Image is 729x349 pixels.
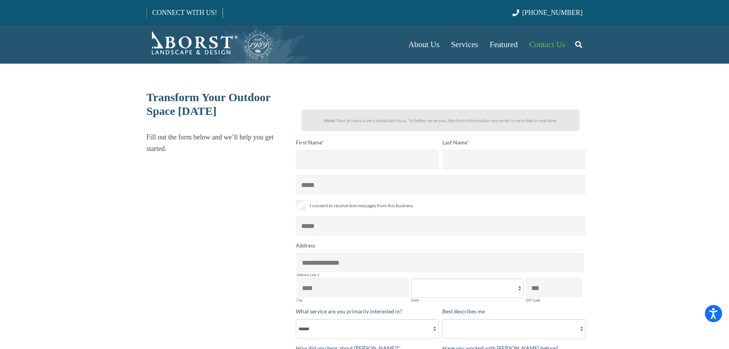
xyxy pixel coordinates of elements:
[310,201,414,210] span: I consent to receive text messages from this business.
[296,242,315,249] span: Address
[296,308,402,315] span: What service are you primarily interested in?
[442,319,585,338] select: Best describes me
[296,150,439,169] input: First Name*
[512,9,582,16] a: [PHONE_NUMBER]
[442,139,467,146] span: Last Name
[524,25,571,64] a: Contact Us
[403,25,445,64] a: About Us
[147,91,271,117] span: Transform Your Outdoor Space [DATE]
[451,40,478,49] span: Services
[484,25,524,64] a: Featured
[529,40,565,49] span: Contact Us
[411,298,524,302] label: State
[296,200,306,211] input: I consent to receive text messages from this business.
[522,9,583,16] span: [PHONE_NUMBER]
[442,308,485,315] span: Best describes me
[297,273,584,277] label: Address Line 1
[147,29,274,60] a: Borst-Logo
[324,118,335,123] strong: Note:
[445,25,484,64] a: Services
[147,131,289,154] p: Fill out the form below and we’ll help you get started.
[147,3,222,22] a: CONNECT WITH US!
[408,40,439,49] span: About Us
[571,35,586,54] a: Search
[308,115,573,126] p: Your privacy is very important to us. To better serve you, the form information you enter is reco...
[442,150,585,169] input: Last Name*
[490,40,518,49] span: Featured
[297,298,409,302] label: City
[296,139,322,146] span: First Name
[526,298,582,302] label: ZIP Code
[296,319,439,338] select: What service are you primarily interested in?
